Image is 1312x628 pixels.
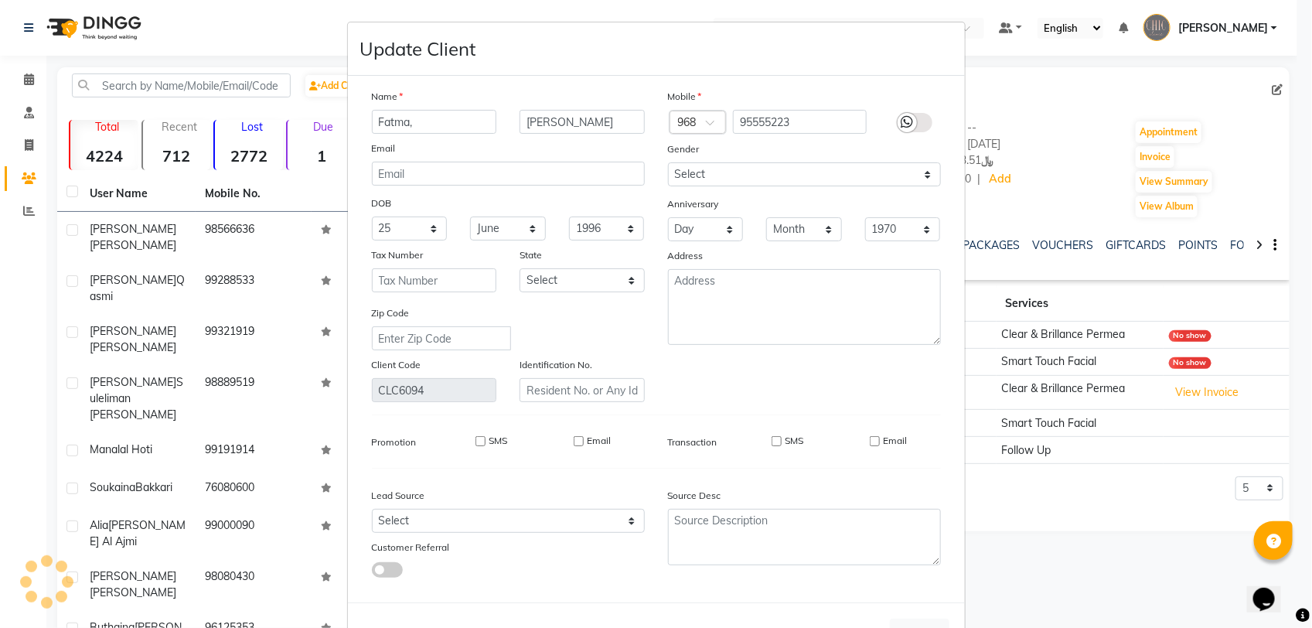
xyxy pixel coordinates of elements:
label: Promotion [372,435,417,449]
label: SMS [785,434,803,448]
label: Tax Number [372,248,424,262]
input: First Name [372,110,497,134]
label: Name [372,90,404,104]
input: Client Code [372,378,497,402]
label: Customer Referral [372,541,450,555]
label: Lead Source [372,489,425,503]
input: Email [372,162,645,186]
input: Resident No. or Any Id [520,378,645,402]
label: Client Code [372,358,421,372]
label: Transaction [668,435,717,449]
iframe: chat widget [1247,566,1297,613]
input: Mobile [733,110,867,134]
label: DOB [372,196,392,210]
input: Enter Zip Code [372,326,511,350]
label: Anniversary [668,197,719,211]
label: Email [883,434,907,448]
h4: Update Client [360,35,476,63]
label: State [520,248,542,262]
input: Tax Number [372,268,497,292]
label: Gender [668,142,700,156]
label: SMS [489,434,507,448]
label: Zip Code [372,306,410,320]
label: Email [372,142,396,155]
label: Address [668,249,704,263]
label: Mobile [668,90,702,104]
label: Email [587,434,611,448]
label: Identification No. [520,358,592,372]
label: Source Desc [668,489,721,503]
input: Last Name [520,110,645,134]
